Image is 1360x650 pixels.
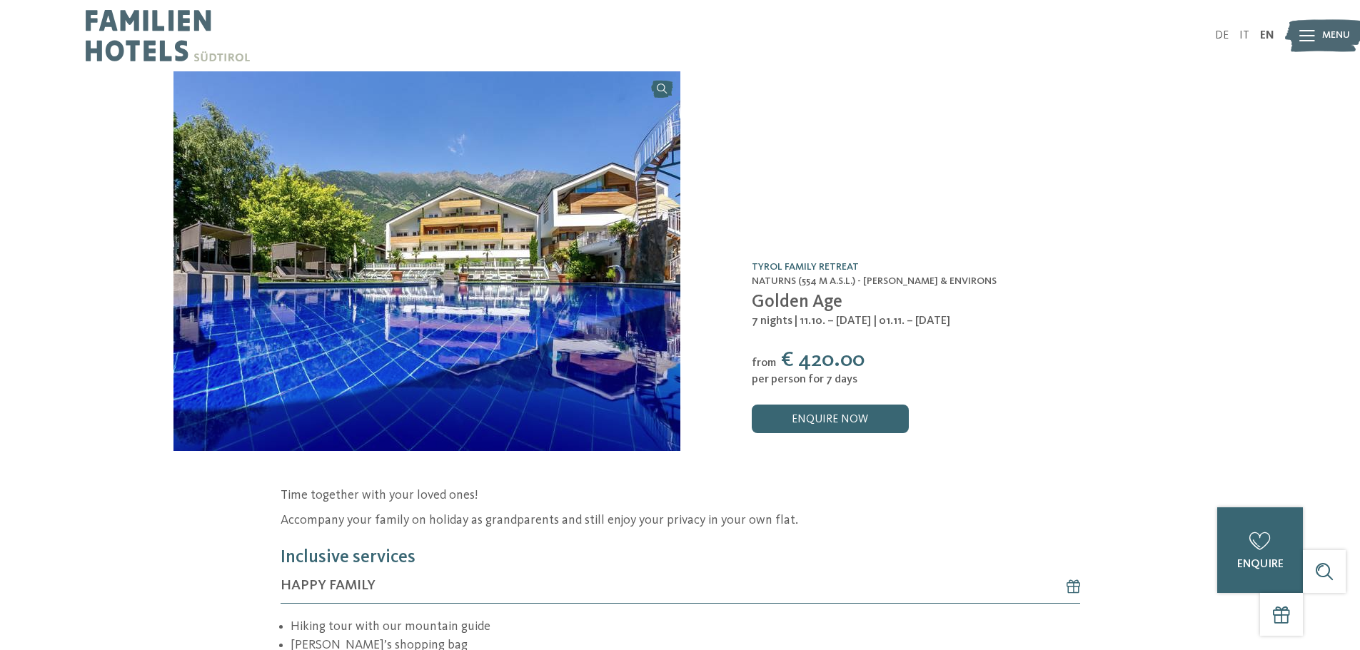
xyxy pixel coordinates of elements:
span: € 420.00 [781,350,865,371]
a: enquire [1217,507,1303,593]
p: Accompany your family on holiday as grandparents and still enjoy your privacy in your own flat. [281,512,1080,529]
span: from [752,357,776,369]
span: Inclusive services [281,549,415,567]
span: Golden Age [752,293,842,311]
a: IT [1239,30,1249,41]
a: Golden Age [173,71,680,451]
a: EN [1260,30,1274,41]
a: TYROL family retreat [752,262,859,272]
a: enquire now [752,405,909,433]
p: Time together with your loved ones! [281,487,1080,504]
span: HAPPY FAMILY [281,576,376,596]
a: DE [1215,30,1229,41]
span: enquire [1237,559,1284,570]
span: 7 nights [752,315,792,327]
span: Menu [1322,29,1350,43]
span: | 11.10. – [DATE] | 01.11. – [DATE] [794,315,950,327]
img: Familien Wellness Residence Tyrol **** [173,71,680,451]
span: Naturns (554 m a.s.l.) - [PERSON_NAME] & Environs [752,276,997,286]
li: Hiking tour with our mountain guide [291,618,1079,636]
span: per person for 7 days [752,374,857,385]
